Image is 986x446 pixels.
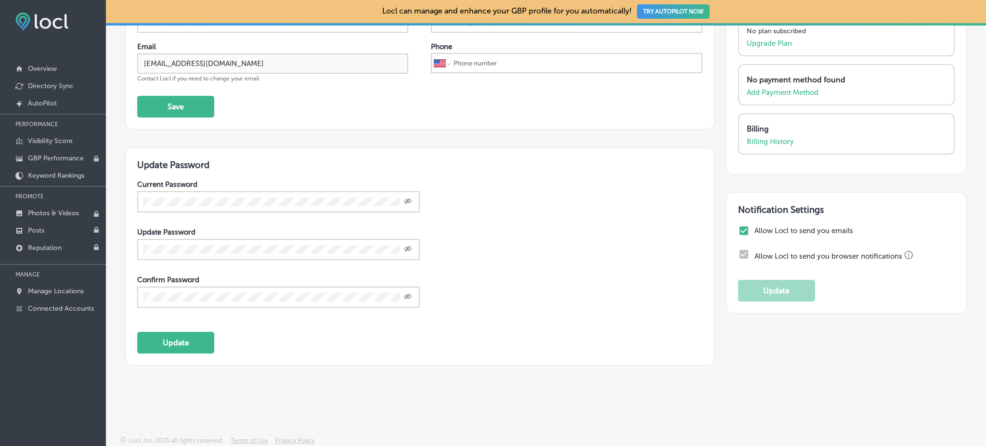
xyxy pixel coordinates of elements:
[747,124,941,133] p: Billing
[404,245,412,254] span: Toggle password visibility
[28,226,44,235] p: Posts
[137,42,156,51] label: Email
[129,437,223,444] p: Locl, Inc. 2025 all rights reserved.
[28,287,84,295] p: Manage Locations
[28,137,73,145] p: Visibility Score
[28,244,62,252] p: Reputation
[137,53,408,74] input: Enter Email
[747,137,794,146] a: Billing History
[137,180,197,189] label: Current Password
[747,75,941,84] p: No payment method found
[747,39,792,48] a: Upgrade Plan
[137,96,214,118] button: Save
[404,293,412,302] span: Toggle password visibility
[28,154,84,162] p: GBP Performance
[28,209,79,217] p: Photos & Videos
[137,332,214,354] button: Update
[28,82,74,90] p: Directory Sync
[137,275,199,284] label: Confirm Password
[28,99,57,107] p: AutoPilot
[747,27,806,35] p: No plan subscribed
[905,251,913,260] button: Please check your browser notification settings if you are not able to adjust this field.
[637,4,710,19] button: TRY AUTOPILOT NOW
[404,197,412,206] span: Toggle password visibility
[137,228,195,236] label: Update Password
[754,252,902,261] label: Allow Locl to send you browser notifications
[28,304,94,313] p: Connected Accounts
[137,75,260,82] span: Contact Locl if you need to change your email.
[453,54,699,72] input: Phone number
[738,204,955,215] h3: Notification Settings
[738,280,815,302] button: Update
[137,159,702,171] h3: Update Password
[431,42,452,51] label: Phone
[754,226,952,235] label: Allow Locl to send you emails
[747,88,818,97] a: Add Payment Method
[28,171,84,180] p: Keyword Rankings
[15,13,68,30] img: fda3e92497d09a02dc62c9cd864e3231.png
[28,65,57,73] p: Overview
